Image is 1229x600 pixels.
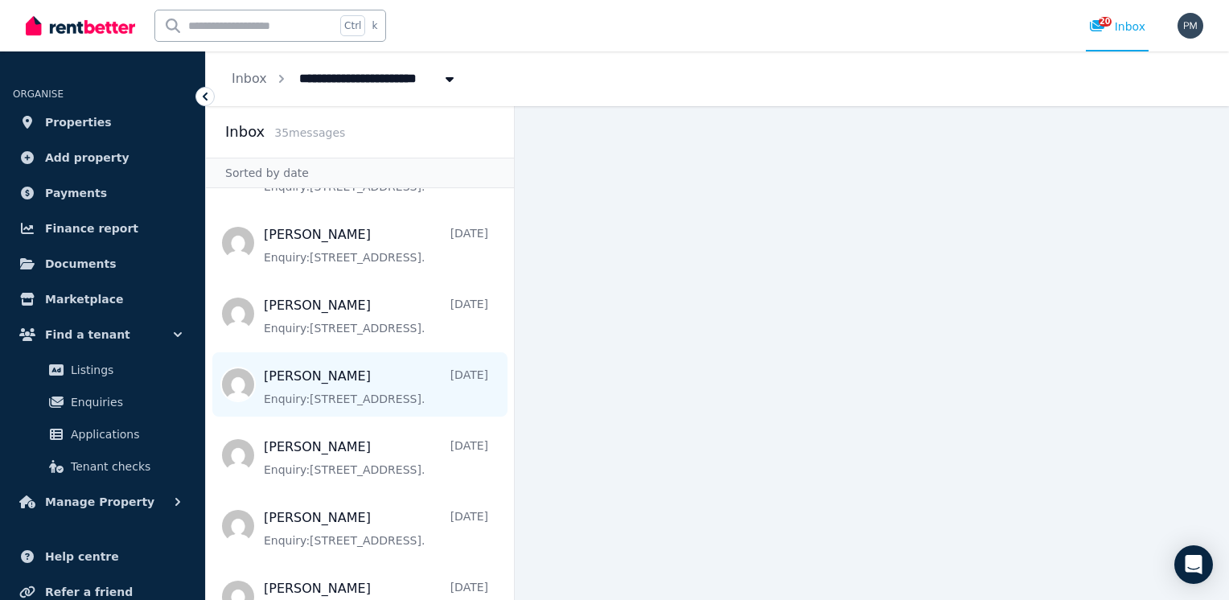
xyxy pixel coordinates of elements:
[71,392,179,412] span: Enquiries
[45,547,119,566] span: Help centre
[71,425,179,444] span: Applications
[45,113,112,132] span: Properties
[45,325,130,344] span: Find a tenant
[19,418,186,450] a: Applications
[1099,17,1112,27] span: 20
[71,457,179,476] span: Tenant checks
[264,225,488,265] a: [PERSON_NAME][DATE]Enquiry:[STREET_ADDRESS].
[264,296,488,336] a: [PERSON_NAME][DATE]Enquiry:[STREET_ADDRESS].
[45,183,107,203] span: Payments
[45,148,129,167] span: Add property
[45,492,154,512] span: Manage Property
[1089,18,1145,35] div: Inbox
[13,540,192,573] a: Help centre
[13,177,192,209] a: Payments
[45,219,138,238] span: Finance report
[264,508,488,549] a: [PERSON_NAME][DATE]Enquiry:[STREET_ADDRESS].
[206,158,514,188] div: Sorted by date
[274,126,345,139] span: 35 message s
[13,142,192,174] a: Add property
[13,248,192,280] a: Documents
[372,19,377,32] span: k
[45,290,123,309] span: Marketplace
[264,367,488,407] a: [PERSON_NAME][DATE]Enquiry:[STREET_ADDRESS].
[206,51,483,106] nav: Breadcrumb
[13,106,192,138] a: Properties
[264,438,488,478] a: [PERSON_NAME][DATE]Enquiry:[STREET_ADDRESS].
[232,71,267,86] a: Inbox
[13,318,192,351] button: Find a tenant
[206,188,514,600] nav: Message list
[1178,13,1203,39] img: Peter Moss
[45,254,117,273] span: Documents
[71,360,179,380] span: Listings
[26,14,135,38] img: RentBetter
[13,283,192,315] a: Marketplace
[13,212,192,245] a: Finance report
[340,15,365,36] span: Ctrl
[264,154,488,195] a: [PERSON_NAME]a month agoEnquiry:[STREET_ADDRESS].
[1174,545,1213,584] div: Open Intercom Messenger
[225,121,265,143] h2: Inbox
[19,354,186,386] a: Listings
[13,486,192,518] button: Manage Property
[19,386,186,418] a: Enquiries
[13,88,64,100] span: ORGANISE
[19,450,186,483] a: Tenant checks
